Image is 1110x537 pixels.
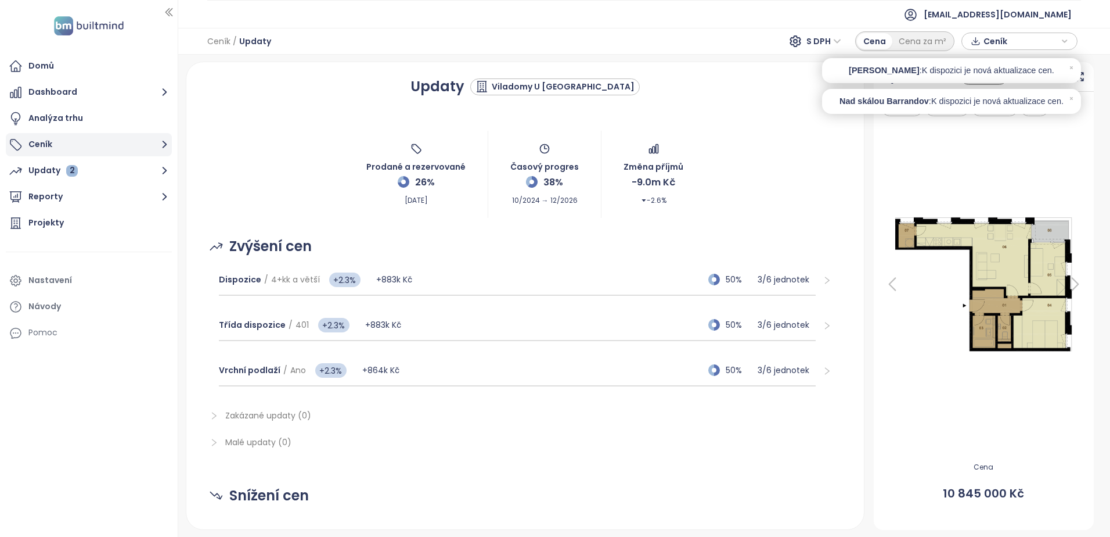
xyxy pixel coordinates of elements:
[624,155,683,173] span: Změna příjmů
[6,55,172,78] a: Domů
[839,95,929,108] span: Nad skálou Barrandov
[857,33,892,49] div: Cena
[362,364,399,376] span: +864k Kč
[376,274,412,285] span: +883k Kč
[28,299,61,314] div: Návody
[329,273,361,287] span: +2.3%
[881,212,1087,357] img: Floor plan
[6,159,172,182] button: Updaty 2
[929,95,1064,108] p: : K dispozici je nová aktualizace cen.
[924,1,1072,28] span: [EMAIL_ADDRESS][DOMAIN_NAME]
[229,485,309,507] span: Snížení cen
[806,33,841,50] span: S DPH
[510,155,579,173] span: Časový progres
[641,198,647,203] span: caret-down
[823,276,831,285] span: right
[6,269,172,292] a: Nastavení
[219,319,286,331] span: Třída dispozice
[219,364,280,376] span: Vrchní podlaží
[6,185,172,209] button: Reporty
[51,14,127,38] img: logo
[295,319,309,331] span: 401
[632,175,675,189] span: -9.0m Kč
[366,155,466,173] span: Prodané a rezervované
[543,175,563,189] span: 38%
[28,325,57,340] div: Pomoc
[6,295,172,318] a: Návody
[233,31,237,52] span: /
[726,318,751,331] span: 50%
[289,319,293,331] span: /
[6,212,172,235] a: Projekty
[6,81,172,104] button: Dashboard
[28,273,72,288] div: Nastavení
[283,364,287,376] span: /
[318,318,349,332] span: +2.3%
[28,59,54,73] div: Domů
[239,31,271,52] span: Updaty
[492,81,635,93] div: Viladomy U [GEOGRAPHIC_DATA]
[410,76,464,97] h1: Updaty
[6,321,172,345] div: Pomoc
[415,175,435,189] span: 26%
[290,364,306,376] span: Ano
[315,363,347,378] span: +2.3%
[758,273,816,286] p: 3 / 6 jednotek
[512,189,578,206] span: 10/2024 → 12/2026
[839,64,1064,77] a: [PERSON_NAME]:K dispozici je nová aktualizace cen.
[28,216,64,230] div: Projekty
[225,410,311,421] span: Zakázané updaty (0)
[881,485,1087,503] span: 10 845 000 Kč
[28,111,83,126] div: Analýza trhu
[823,367,831,375] span: right
[271,274,320,285] span: 4+kk a větší
[881,462,1087,473] span: Cena
[726,364,751,377] span: 50%
[968,33,1071,50] div: button
[6,107,172,130] a: Analýza trhu
[758,318,816,331] p: 3 / 6 jednotek
[66,165,78,177] div: 2
[726,273,751,286] span: 50%
[225,436,291,448] span: Malé updaty (0)
[219,274,261,285] span: Dispozice
[210,411,218,420] span: right
[983,33,1058,50] span: Ceník
[264,274,268,285] span: /
[823,321,831,330] span: right
[210,438,218,447] span: right
[892,33,953,49] div: Cena za m²
[758,364,816,377] p: 3 / 6 jednotek
[849,64,920,77] span: [PERSON_NAME]
[229,235,312,257] span: Zvýšení cen
[405,189,428,206] span: [DATE]
[28,163,78,178] div: Updaty
[641,189,666,206] span: -2.6%
[920,64,1054,77] p: : K dispozici je nová aktualizace cen.
[365,319,401,331] span: +883k Kč
[6,133,172,156] button: Ceník
[207,31,230,52] span: Ceník
[839,95,1064,108] a: Nad skálou Barrandov:K dispozici je nová aktualizace cen.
